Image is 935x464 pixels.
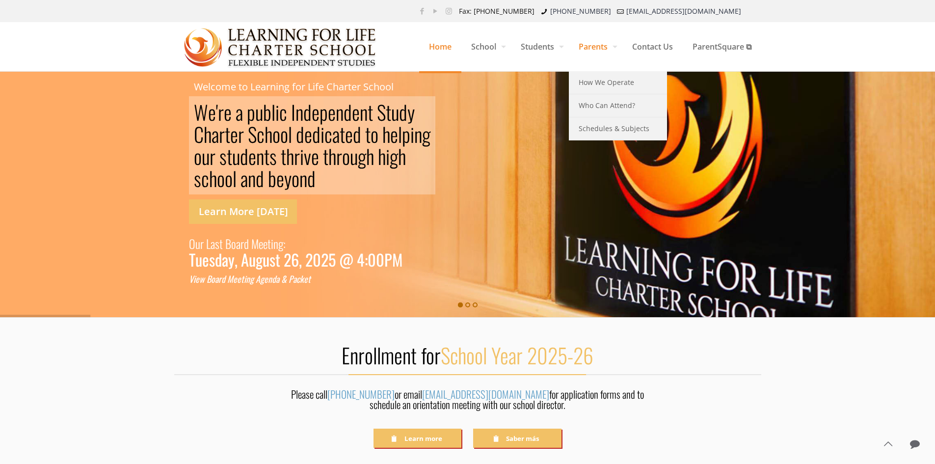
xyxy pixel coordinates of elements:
div: t [225,123,230,145]
div: s [269,145,277,167]
a: Students [511,22,569,71]
div: g [358,145,366,167]
div: p [247,101,255,123]
span: School Year 2025-26 [441,340,593,370]
div: e [248,145,256,167]
div: a [276,273,279,285]
span: ParentSquare ⧉ [683,32,761,61]
div: e [312,101,320,123]
div: g [256,253,263,266]
div: d [272,273,276,285]
div: , [299,253,302,266]
div: y [407,101,415,123]
i: phone [539,6,549,16]
div: S [248,123,257,145]
div: L [206,234,211,253]
div: e [328,101,336,123]
div: c [201,167,209,190]
div: l [233,167,237,190]
div: b [268,167,276,190]
div: a [293,273,296,285]
div: v [304,145,311,167]
div: : [283,234,286,253]
div: t [275,253,280,266]
div: l [398,123,402,145]
div: u [195,234,200,253]
div: o [231,234,236,253]
div: A [241,253,249,266]
div: 0 [313,253,321,266]
div: t [308,273,311,285]
div: h [382,123,390,145]
img: Home [184,23,377,72]
div: o [371,123,378,145]
div: r [200,234,204,253]
div: k [300,273,304,285]
div: c [279,101,287,123]
div: d [312,123,321,145]
div: a [212,123,219,145]
div: r [218,273,221,285]
div: o [225,167,233,190]
span: School [461,32,511,61]
div: o [292,167,299,190]
div: s [209,253,215,266]
div: h [378,145,386,167]
a: [EMAIL_ADDRESS][DOMAIN_NAME] [626,6,741,16]
div: r [218,101,224,123]
div: e [276,167,284,190]
a: Our Last Board Meeting: Tuesday, August 26, 2025 @ 4:00PM [189,234,402,266]
div: P [384,253,392,266]
div: c [324,123,332,145]
div: r [210,145,215,167]
div: e [390,123,398,145]
div: i [271,234,273,253]
span: How We Operate [579,76,634,89]
div: c [296,273,300,285]
div: t [340,123,345,145]
div: o [211,273,215,285]
a: Who Can Attend? [569,94,667,117]
div: a [236,101,243,123]
div: a [240,167,248,190]
a: Saber más [473,429,561,448]
a: How We Operate [569,71,667,94]
div: d [353,123,361,145]
a: Back to top icon [878,434,898,454]
div: a [215,273,218,285]
div: o [217,167,225,190]
div: n [295,101,303,123]
div: W [194,101,208,123]
span: Schedules & Subjects [579,122,649,135]
div: d [215,253,222,266]
div: 0 [368,253,376,266]
div: t [241,273,244,285]
div: ' [216,101,218,123]
a: Contact Us [622,22,683,71]
div: p [402,123,410,145]
a: [PHONE_NUMBER] [327,386,395,402]
div: M [251,234,259,253]
div: e [230,123,238,145]
div: r [336,145,342,167]
rs-layer: Welcome to Learning for Life Charter School [194,82,394,92]
div: u [195,253,202,266]
div: n [246,273,250,285]
span: Who Can Attend? [579,99,635,112]
div: d [296,123,304,145]
div: u [232,145,240,167]
div: n [268,273,272,285]
div: r [219,123,225,145]
span: Students [511,32,569,61]
div: l [288,123,292,145]
div: t [386,101,391,123]
div: i [386,145,390,167]
a: Learning for Life Charter School [184,22,377,71]
div: s [215,234,219,253]
div: t [227,145,232,167]
h2: Enrollment for [174,342,761,368]
div: : [365,253,368,266]
div: o [194,145,202,167]
div: h [398,145,406,167]
div: M [392,253,402,266]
